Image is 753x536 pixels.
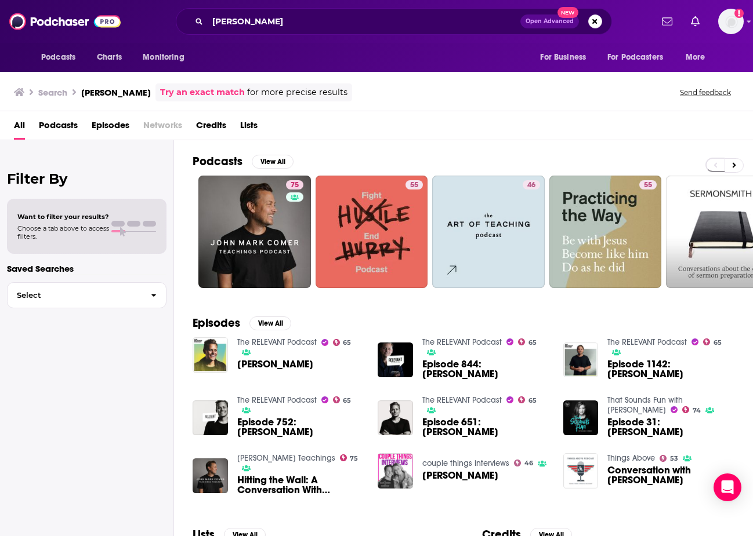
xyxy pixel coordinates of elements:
[540,49,586,65] span: For Business
[607,465,734,485] span: Conversation with [PERSON_NAME]
[208,12,520,31] input: Search podcasts, credits, & more...
[41,49,75,65] span: Podcasts
[333,339,352,346] a: 65
[378,453,413,488] a: John Mark Comer
[193,316,240,330] h2: Episodes
[193,337,228,373] img: John Mark Comer
[518,396,537,403] a: 65
[714,473,741,501] div: Open Intercom Messenger
[523,180,540,189] a: 46
[343,340,351,345] span: 65
[196,116,226,140] a: Credits
[714,340,722,345] span: 65
[7,263,166,274] p: Saved Searches
[237,359,313,369] a: John Mark Comer
[422,417,549,437] a: Episode 651: John Mark Comer
[734,9,744,18] svg: Add a profile image
[7,282,166,308] button: Select
[252,155,294,169] button: View All
[676,87,734,97] button: Send feedback
[422,471,498,480] a: John Mark Comer
[237,417,364,437] a: Episode 752: John Mark Comer
[247,86,347,99] span: for more precise results
[14,116,25,140] a: All
[378,342,413,378] a: Episode 844: John Mark Comer
[143,49,184,65] span: Monitoring
[557,7,578,18] span: New
[657,12,677,31] a: Show notifications dropdown
[607,359,734,379] a: Episode 1142: John Mark Comer
[528,398,537,403] span: 65
[81,87,151,98] h3: [PERSON_NAME]
[718,9,744,34] img: User Profile
[607,359,734,379] span: Episode 1142: [PERSON_NAME]
[237,417,364,437] span: Episode 752: [PERSON_NAME]
[340,454,359,461] a: 75
[670,456,678,461] span: 53
[422,395,502,405] a: The RELEVANT Podcast
[422,337,502,347] a: The RELEVANT Podcast
[686,12,704,31] a: Show notifications dropdown
[644,180,652,191] span: 55
[607,49,663,65] span: For Podcasters
[378,400,413,436] img: Episode 651: John Mark Comer
[333,396,352,403] a: 65
[249,316,291,330] button: View All
[693,408,701,413] span: 74
[524,461,533,466] span: 46
[520,14,579,28] button: Open AdvancedNew
[563,400,599,436] img: Episode 31: John Mark Comer
[193,316,291,330] a: EpisodesView All
[422,458,509,468] a: couple things interviews
[17,224,109,240] span: Choose a tab above to access filters.
[607,465,734,485] a: Conversation with John Mark Comer
[193,400,228,436] a: Episode 752: John Mark Comer
[422,359,549,379] a: Episode 844: John Mark Comer
[198,176,311,288] a: 75
[718,9,744,34] button: Show profile menu
[526,19,574,24] span: Open Advanced
[422,359,549,379] span: Episode 844: [PERSON_NAME]
[92,116,129,140] span: Episodes
[193,154,294,169] a: PodcastsView All
[237,395,317,405] a: The RELEVANT Podcast
[38,87,67,98] h3: Search
[686,49,705,65] span: More
[563,453,599,488] img: Conversation with John Mark Comer
[237,475,364,495] span: Hitting the Wall: A Conversation With [PERSON_NAME], [PERSON_NAME], and [PERSON_NAME]
[193,458,228,494] img: Hitting the Wall: A Conversation With John Mark Comer, Matt Chandler, and Beau Hughes
[240,116,258,140] a: Lists
[518,338,537,345] a: 65
[9,10,121,32] img: Podchaser - Follow, Share and Rate Podcasts
[527,180,535,191] span: 46
[607,453,655,463] a: Things Above
[563,342,599,378] img: Episode 1142: John Mark Comer
[660,455,678,462] a: 53
[33,46,90,68] button: open menu
[316,176,428,288] a: 55
[600,46,680,68] button: open menu
[422,417,549,437] span: Episode 651: [PERSON_NAME]
[607,395,683,415] a: That Sounds Fun with Annie F. Downs
[607,417,734,437] a: Episode 31: John Mark Comer
[410,180,418,191] span: 55
[39,116,78,140] a: Podcasts
[89,46,129,68] a: Charts
[514,460,533,466] a: 46
[549,176,662,288] a: 55
[422,471,498,480] span: [PERSON_NAME]
[17,213,109,221] span: Want to filter your results?
[193,154,242,169] h2: Podcasts
[528,340,537,345] span: 65
[343,398,351,403] span: 65
[607,337,687,347] a: The RELEVANT Podcast
[432,176,545,288] a: 46
[718,9,744,34] span: Logged in as shcarlos
[607,417,734,437] span: Episode 31: [PERSON_NAME]
[143,116,182,140] span: Networks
